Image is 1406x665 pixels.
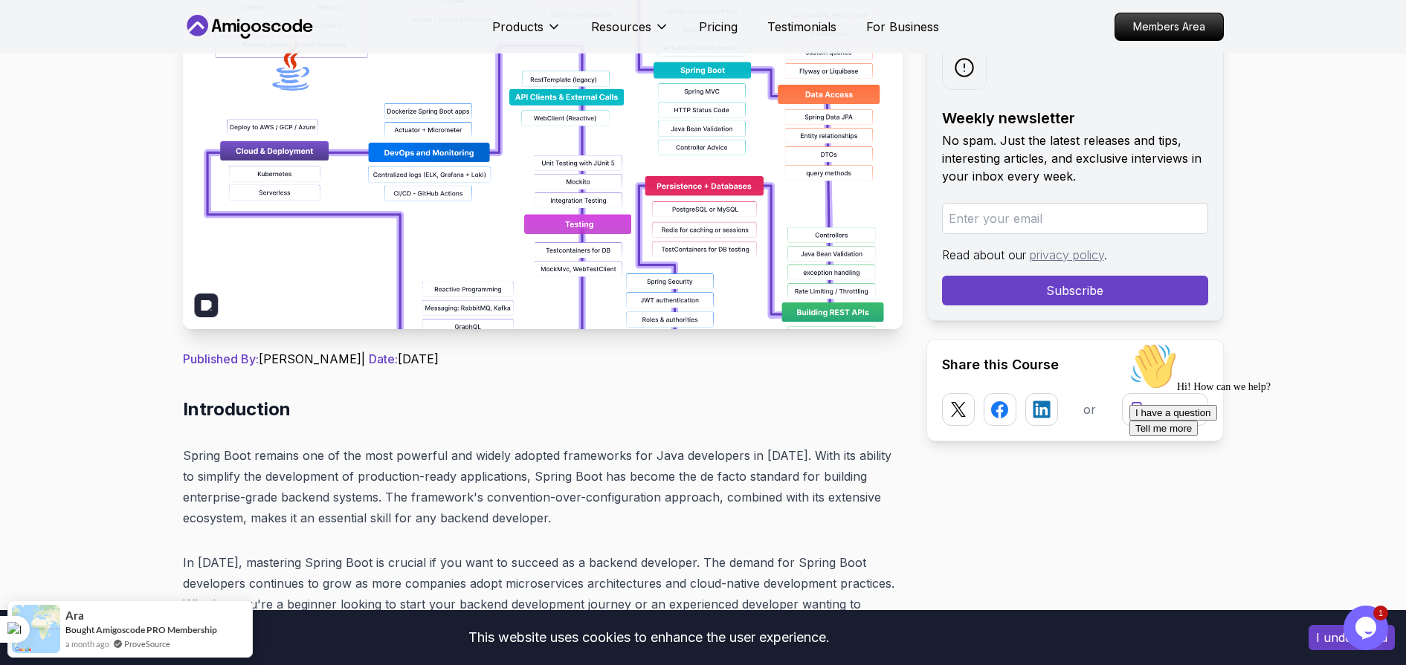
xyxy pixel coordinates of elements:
span: Date: [369,351,398,366]
p: In [DATE], mastering Spring Boot is crucial if you want to succeed as a backend developer. The de... [183,552,903,635]
button: Subscribe [942,276,1208,305]
iframe: chat widget [1344,606,1391,650]
input: Enter your email [942,203,1208,234]
a: For Business [866,18,939,36]
h2: Weekly newsletter [942,108,1208,129]
span: a month ago [65,638,109,650]
p: Resources [591,18,651,36]
p: [PERSON_NAME] | [DATE] [183,350,903,368]
div: This website uses cookies to enhance the user experience. [11,621,1286,654]
span: Published By: [183,351,259,366]
span: Ara [65,609,84,622]
a: privacy policy [1030,247,1104,262]
h2: Introduction [183,398,903,421]
p: No spam. Just the latest releases and tips, interesting articles, and exclusive interviews in you... [942,132,1208,185]
img: provesource social proof notification image [12,605,60,653]
a: Amigoscode PRO Membership [96,624,217,635]
a: ProveSource [124,638,170,650]
h2: Share this Course [942,354,1208,375]
a: Members Area [1115,13,1224,41]
iframe: chat widget [1123,337,1391,598]
p: Members Area [1115,13,1223,40]
button: I have a question [6,68,94,84]
p: Read about our . [942,246,1208,264]
p: Spring Boot remains one of the most powerful and widely adopted frameworks for Java developers in... [183,445,903,528]
p: or [1083,400,1096,418]
button: Tell me more [6,84,74,100]
img: :wave: [6,6,54,53]
span: Bought [65,624,94,635]
button: Resources [591,18,669,48]
span: Hi! How can we help? [6,45,147,56]
div: 👋Hi! How can we help?I have a questionTell me more [6,6,274,100]
p: Products [492,18,544,36]
button: Products [492,18,561,48]
a: Testimonials [767,18,836,36]
button: Accept cookies [1309,625,1395,650]
button: Copy link [1122,393,1208,426]
a: Pricing [699,18,738,36]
